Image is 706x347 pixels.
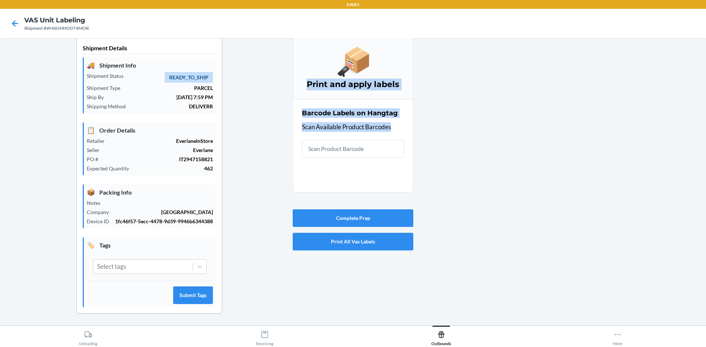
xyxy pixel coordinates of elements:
[87,208,115,216] p: Company
[173,286,213,304] button: Submit Tags
[87,240,95,250] span: 🏷️
[87,240,213,250] p: Tags
[87,146,106,154] p: Seller
[87,155,104,163] p: PO #
[87,125,95,135] span: 📋
[97,262,126,271] div: Select tags
[613,328,623,346] div: More
[256,328,274,346] div: Receiving
[165,72,213,83] span: READY_TO_SHIP
[431,328,451,346] div: Outbounds
[83,44,216,54] p: Shipment Details
[87,93,110,101] p: Ship By
[293,233,413,250] button: Print All Vas Labels
[87,60,95,70] span: 🚚
[106,146,213,154] p: Everlane
[87,72,129,80] p: Shipment Status
[347,1,360,8] p: EWR1
[126,84,213,92] p: PARCEL
[110,93,213,101] p: [DATE] 7:59 PM
[302,140,404,158] input: Scan Product Barcode
[79,328,97,346] div: Unloading
[115,217,213,225] p: 1fc46f57-5ecc-4478-9d39-9946b6344388
[111,137,213,145] p: EverlaneInStore
[132,102,213,110] p: DELIVERR
[293,209,413,227] button: Complete Prep
[87,187,95,197] span: 📦
[104,155,213,163] p: IT2947158821
[87,125,213,135] p: Order Details
[302,122,404,132] p: Scan Available Product Barcodes
[529,326,706,346] button: More
[87,187,213,197] p: Packing Info
[87,137,111,145] p: Retailer
[176,326,353,346] button: Receiving
[87,84,126,92] p: Shipment Type
[87,102,132,110] p: Shipping Method
[115,208,213,216] p: [GEOGRAPHIC_DATA]
[353,326,529,346] button: Outbounds
[87,217,115,225] p: Device ID
[24,25,89,32] div: Shipment #W4SOHHODT4MOR
[87,165,135,172] p: Expected Quantity
[302,108,398,118] h2: Barcode Labels on Hangtag
[24,15,89,25] h4: VAS Unit Labeling
[135,165,213,172] p: 462
[87,199,106,207] p: Notes
[87,60,213,70] p: Shipment Info
[302,79,404,90] h3: Print and apply labels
